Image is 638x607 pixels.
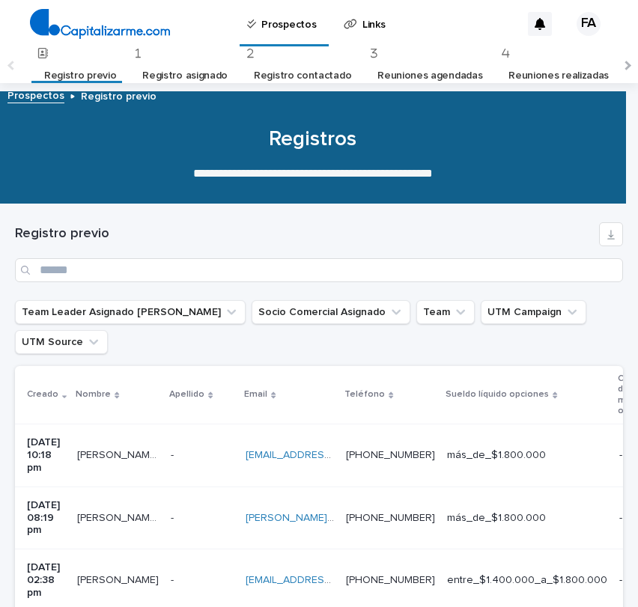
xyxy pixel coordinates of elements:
a: [EMAIL_ADDRESS][DOMAIN_NAME] [246,450,415,460]
p: Paulina Ávila Almonacid [77,509,162,525]
p: Creado [27,386,58,403]
a: Prospectos [7,86,64,103]
a: [PHONE_NUMBER] [346,513,435,523]
h1: Registros [15,126,611,153]
a: [PHONE_NUMBER] [346,575,435,585]
p: [DATE] 02:38 pm [27,561,65,599]
div: FA [577,12,601,36]
p: más_de_$1.800.000 [447,512,607,525]
p: Email [244,386,267,403]
a: Reuniones agendadas [377,58,482,94]
p: Registro previo [81,87,157,103]
button: Team Leader Asignado LLamados [15,300,246,324]
button: UTM Campaign [481,300,586,324]
img: 4arMvv9wSvmHTHbXwTim [30,9,170,39]
a: Registro asignado [142,58,228,94]
p: - [171,446,177,462]
p: victor gomez mansilla [77,446,162,462]
p: Nombre [76,386,111,403]
p: Sueldo líquido opciones [446,386,549,403]
p: [DATE] 08:19 pm [27,499,65,537]
input: Search [15,258,623,282]
p: entre_$1.400.000_a_$1.800.000 [447,574,607,587]
p: Jacqueline Cuevas Gomez [77,571,162,587]
h1: Registro previo [15,225,593,243]
p: Teléfono [344,386,385,403]
p: [DATE] 10:18 pm [27,436,65,474]
a: Registro contactado [254,58,351,94]
p: - [171,509,177,525]
button: Team [416,300,475,324]
a: [PHONE_NUMBER] [346,450,435,460]
p: - [171,571,177,587]
a: Registro previo [44,58,116,94]
a: Reuniones realizadas [508,58,609,94]
button: Socio Comercial Asignado [252,300,410,324]
button: UTM Source [15,330,108,354]
a: [EMAIL_ADDRESS][DOMAIN_NAME] [246,575,415,585]
p: Apellido [169,386,204,403]
p: más_de_$1.800.000 [447,449,607,462]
